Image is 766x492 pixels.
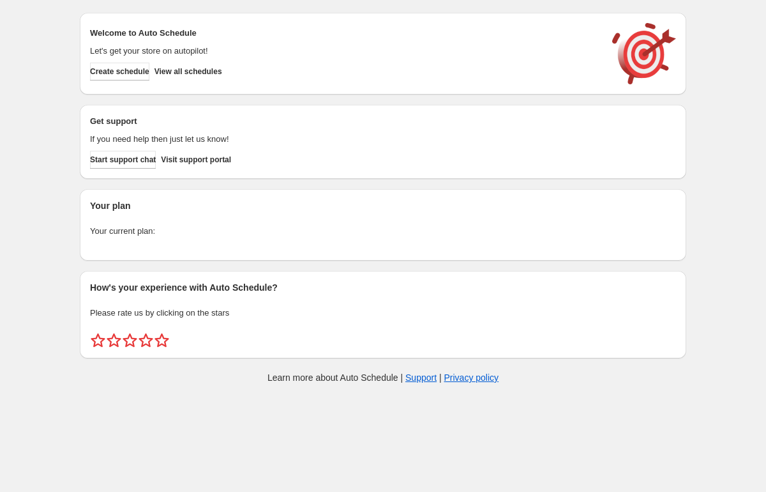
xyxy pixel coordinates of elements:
span: View all schedules [154,66,222,77]
a: Start support chat [90,151,156,169]
button: Create schedule [90,63,149,81]
a: Support [405,373,437,383]
a: Privacy policy [444,373,499,383]
span: Visit support portal [161,155,231,165]
p: Your current plan: [90,225,676,238]
span: Start support chat [90,155,156,165]
h2: Welcome to Auto Schedule [90,27,599,40]
button: View all schedules [154,63,222,81]
a: Visit support portal [161,151,231,169]
h2: Get support [90,115,599,128]
span: Create schedule [90,66,149,77]
h2: Your plan [90,199,676,212]
p: Learn more about Auto Schedule | | [267,371,499,384]
p: Let's get your store on autopilot! [90,45,599,58]
p: Please rate us by clicking on the stars [90,307,676,319]
p: If you need help then just let us know! [90,133,599,146]
h2: How's your experience with Auto Schedule? [90,281,676,294]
